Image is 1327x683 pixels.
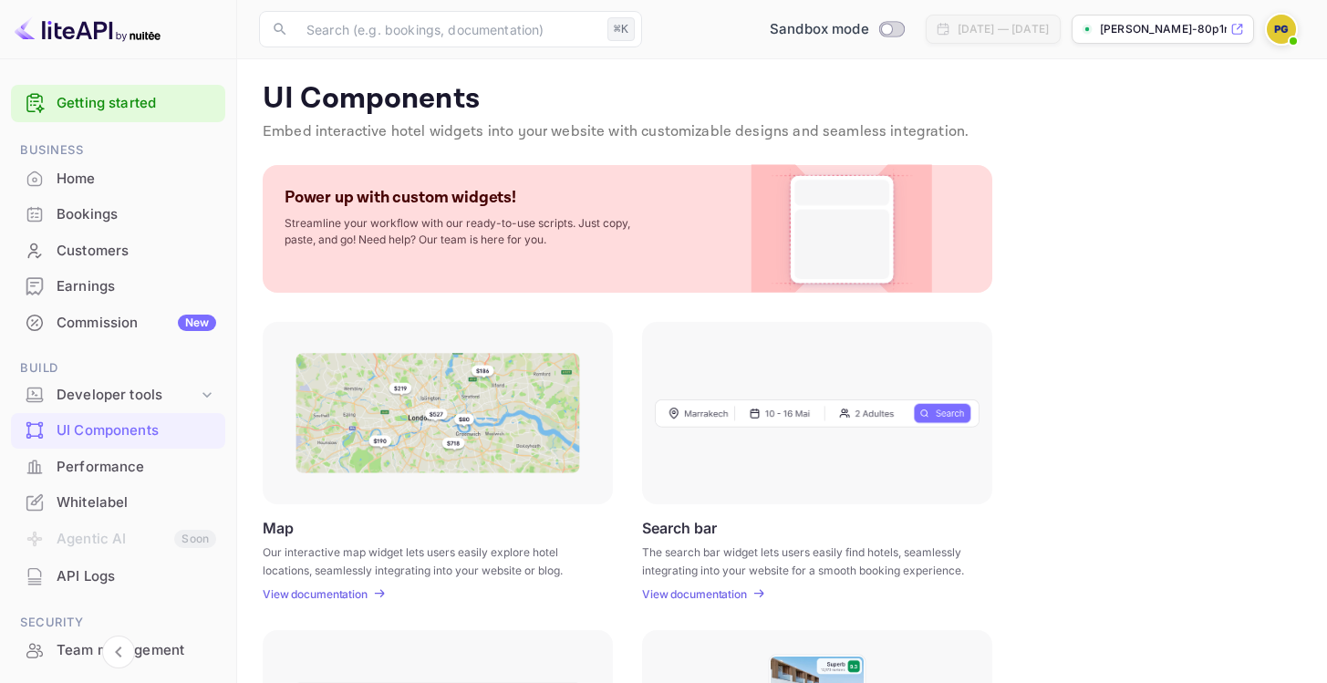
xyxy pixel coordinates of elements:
[11,197,225,231] a: Bookings
[11,305,225,341] div: CommissionNew
[11,450,225,485] div: Performance
[1267,15,1296,44] img: Phani Gorantla
[655,398,980,428] img: Search Frame
[295,11,600,47] input: Search (e.g. bookings, documentation)
[11,269,225,303] a: Earnings
[57,385,198,406] div: Developer tools
[263,587,373,601] a: View documentation
[57,420,216,441] div: UI Components
[11,85,225,122] div: Getting started
[958,21,1049,37] div: [DATE] — [DATE]
[11,485,225,519] a: Whitelabel
[263,121,1301,143] p: Embed interactive hotel widgets into your website with customizable designs and seamless integrat...
[642,587,752,601] a: View documentation
[295,353,580,473] img: Map Frame
[57,566,216,587] div: API Logs
[57,204,216,225] div: Bookings
[607,17,635,41] div: ⌘K
[285,187,516,208] p: Power up with custom widgets!
[57,241,216,262] div: Customers
[770,19,869,40] span: Sandbox mode
[11,633,225,668] div: Team management
[57,93,216,114] a: Getting started
[57,457,216,478] div: Performance
[11,485,225,521] div: Whitelabel
[263,587,368,601] p: View documentation
[11,613,225,633] span: Security
[15,15,161,44] img: LiteAPI logo
[57,313,216,334] div: Commission
[263,519,294,536] p: Map
[11,633,225,667] a: Team management
[768,165,916,293] img: Custom Widget PNG
[11,233,225,267] a: Customers
[178,315,216,331] div: New
[102,636,135,668] button: Collapse navigation
[263,81,1301,118] p: UI Components
[285,215,649,248] p: Streamline your workflow with our ready-to-use scripts. Just copy, paste, and go! Need help? Our ...
[11,413,225,447] a: UI Components
[263,543,590,576] p: Our interactive map widget lets users easily explore hotel locations, seamlessly integrating into...
[11,140,225,160] span: Business
[642,543,969,576] p: The search bar widget lets users easily find hotels, seamlessly integrating into your website for...
[11,450,225,483] a: Performance
[11,161,225,195] a: Home
[11,559,225,593] a: API Logs
[11,379,225,411] div: Developer tools
[11,559,225,595] div: API Logs
[11,233,225,269] div: Customers
[642,519,717,536] p: Search bar
[57,276,216,297] div: Earnings
[57,640,216,661] div: Team management
[11,269,225,305] div: Earnings
[1100,21,1227,37] p: [PERSON_NAME]-80p1n.n...
[11,197,225,233] div: Bookings
[11,358,225,378] span: Build
[57,492,216,513] div: Whitelabel
[642,587,747,601] p: View documentation
[11,305,225,339] a: CommissionNew
[762,19,911,40] div: Switch to Production mode
[11,161,225,197] div: Home
[57,169,216,190] div: Home
[11,413,225,449] div: UI Components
